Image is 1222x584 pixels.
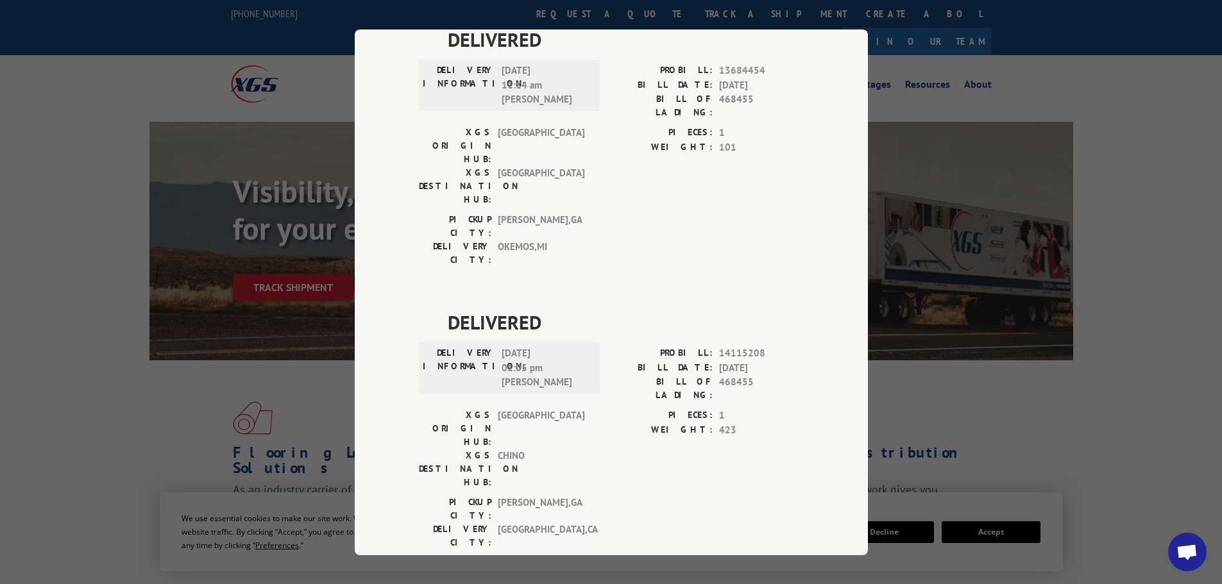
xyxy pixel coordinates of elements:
span: [GEOGRAPHIC_DATA] [498,166,584,206]
span: 13684454 [719,63,804,78]
label: WEIGHT: [611,140,713,154]
label: DELIVERY CITY: [419,522,491,549]
span: 101 [719,140,804,154]
span: [DATE] [719,360,804,375]
label: WEIGHT: [611,422,713,437]
span: 468455 [719,92,804,119]
label: PICKUP CITY: [419,496,491,522]
span: DELIVERED [448,308,804,337]
label: BILL DATE: [611,78,713,92]
label: BILL OF LADING: [611,92,713,119]
span: 1 [719,408,804,423]
span: DELIVERED [448,25,804,54]
label: DELIVERY INFORMATION: [423,63,495,107]
span: [GEOGRAPHIC_DATA] , CA [498,522,584,549]
div: Open chat [1168,533,1207,571]
span: CHINO [498,449,584,489]
label: XGS DESTINATION HUB: [419,166,491,206]
span: 423 [719,422,804,437]
label: PIECES: [611,126,713,140]
span: [DATE] 01:05 pm [PERSON_NAME] [502,346,588,390]
span: [PERSON_NAME] , GA [498,496,584,522]
span: 468455 [719,375,804,402]
label: XGS DESTINATION HUB: [419,449,491,489]
span: [GEOGRAPHIC_DATA] [498,408,584,449]
label: XGS ORIGIN HUB: [419,126,491,166]
span: [DATE] [719,78,804,92]
label: DELIVERY CITY: [419,240,491,267]
label: BILL DATE: [611,360,713,375]
label: PROBILL: [611,346,713,361]
span: OKEMOS , MI [498,240,584,267]
label: PICKUP CITY: [419,213,491,240]
label: PIECES: [611,408,713,423]
span: [DATE] 11:14 am [PERSON_NAME] [502,63,588,107]
label: PROBILL: [611,63,713,78]
span: [GEOGRAPHIC_DATA] [498,126,584,166]
label: XGS ORIGIN HUB: [419,408,491,449]
span: 14115208 [719,346,804,361]
label: DELIVERY INFORMATION: [423,346,495,390]
label: BILL OF LADING: [611,375,713,402]
span: 1 [719,126,804,140]
span: [PERSON_NAME] , GA [498,213,584,240]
